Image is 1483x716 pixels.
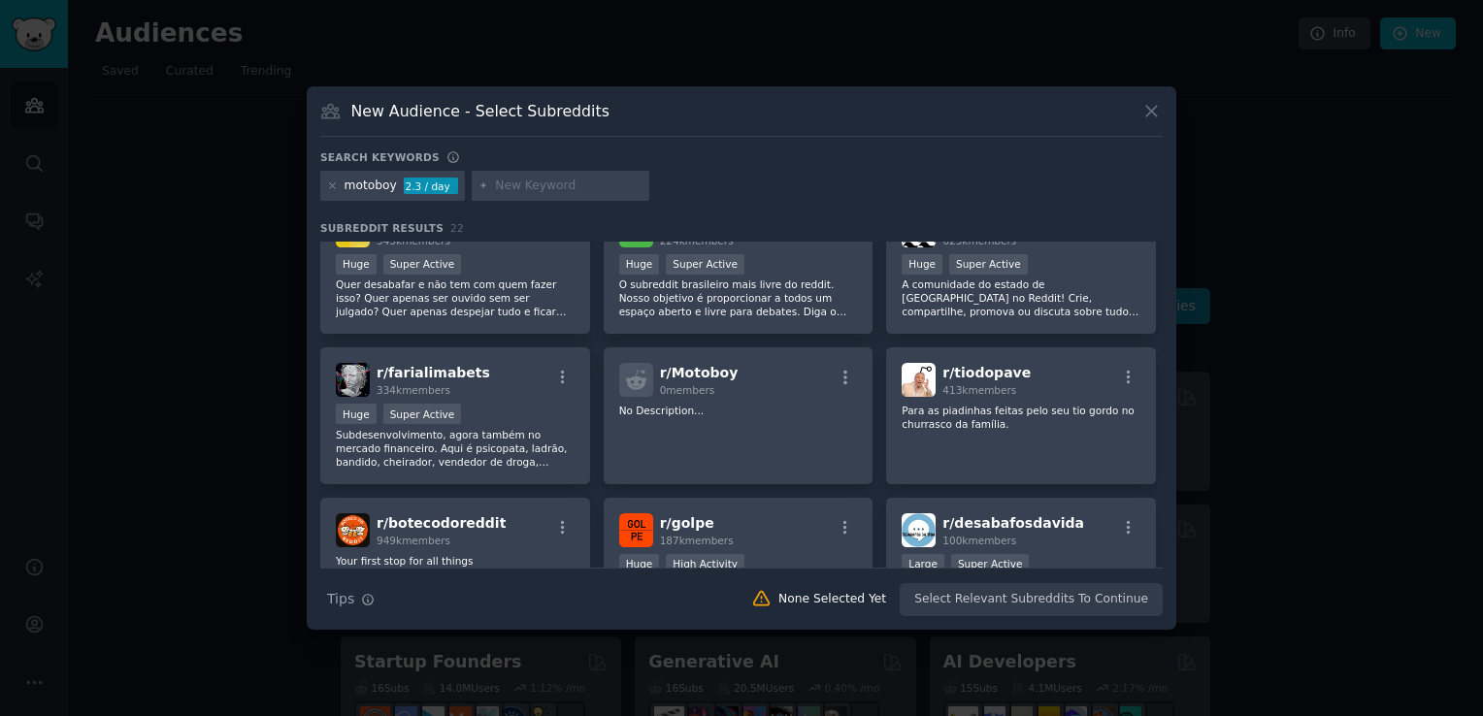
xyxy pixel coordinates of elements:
[377,384,450,396] span: 334k members
[327,589,354,609] span: Tips
[320,582,381,616] button: Tips
[336,404,377,424] div: Huge
[336,277,575,318] p: Quer desabafar e não tem com quem fazer isso? Quer apenas ser ouvido sem ser julgado? Quer apenas...
[336,363,370,397] img: farialimabets
[660,384,715,396] span: 0 members
[336,428,575,469] p: Subdesenvolvimento, agora também no mercado financeiro. Aqui é psicopata, ladrão, bandido, cheira...
[902,277,1140,318] p: A comunidade do estado de [GEOGRAPHIC_DATA] no Reddit! Crie, compartilhe, promova ou discuta sobr...
[377,535,450,546] span: 949k members
[902,554,944,574] div: Large
[383,254,462,275] div: Super Active
[377,365,490,380] span: r/ farialimabets
[942,365,1031,380] span: r/ tiodopave
[404,178,458,195] div: 2.3 / day
[660,535,734,546] span: 187k members
[320,150,440,164] h3: Search keywords
[351,101,610,121] h3: New Audience - Select Subreddits
[619,513,653,547] img: golpe
[377,515,506,531] span: r/ botecodoreddit
[495,178,643,195] input: New Keyword
[902,363,936,397] img: tiodopave
[942,384,1016,396] span: 413k members
[336,513,370,547] img: botecodoreddit
[666,254,744,275] div: Super Active
[619,254,660,275] div: Huge
[619,554,660,574] div: Huge
[949,254,1028,275] div: Super Active
[336,254,377,275] div: Huge
[942,515,1084,531] span: r/ desabafosdavida
[902,254,942,275] div: Huge
[320,221,444,235] span: Subreddit Results
[902,513,936,547] img: desabafosdavida
[942,535,1016,546] span: 100k members
[660,365,739,380] span: r/ Motoboy
[951,554,1030,574] div: Super Active
[778,591,886,608] div: None Selected Yet
[619,404,858,417] p: No Description...
[383,404,462,424] div: Super Active
[336,554,575,595] p: Your first stop for all things [GEOGRAPHIC_DATA], where all rules are subjective. Stick around fo...
[660,515,714,531] span: r/ golpe
[345,178,397,195] div: motoboy
[902,404,1140,431] p: Para as piadinhas feitas pelo seu tio gordo no churrasco da família.
[450,222,464,234] span: 22
[666,554,744,574] div: High Activity
[619,277,858,318] p: O subreddit brasileiro mais livre do reddit. Nosso objetivo é proporcionar a todos um espaço aber...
